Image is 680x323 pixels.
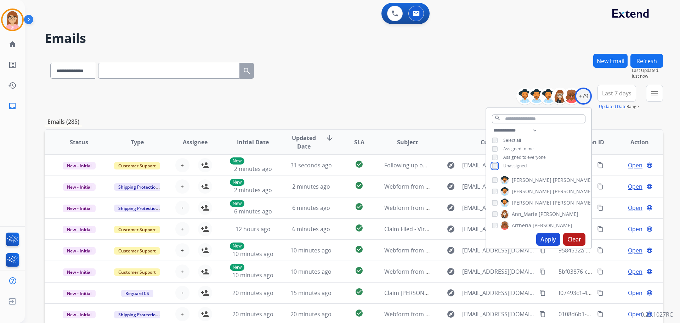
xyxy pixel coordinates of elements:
[462,246,535,255] span: [EMAIL_ADDRESS][DOMAIN_NAME]
[646,268,653,275] mat-icon: language
[397,138,418,146] span: Subject
[290,161,332,169] span: 31 seconds ago
[232,310,273,318] span: 20 minutes ago
[539,211,578,218] span: [PERSON_NAME]
[183,138,208,146] span: Assignee
[597,290,603,296] mat-icon: content_copy
[630,54,663,68] button: Refresh
[181,310,184,318] span: +
[447,204,455,212] mat-icon: explore
[121,290,153,297] span: Reguard CS
[230,264,244,271] p: New
[201,246,209,255] mat-icon: person_add
[539,311,546,317] mat-icon: content_copy
[563,233,585,246] button: Clear
[559,246,668,254] span: 9584532a-9601-4ca8-a446-5a7e09da85e4
[462,289,535,297] span: [EMAIL_ADDRESS][DOMAIN_NAME]
[462,225,535,233] span: [EMAIL_ADDRESS][DOMAIN_NAME]
[237,138,269,146] span: Initial Date
[201,267,209,276] mat-icon: person_add
[628,310,642,318] span: Open
[503,154,546,160] span: Assigned to everyone
[175,179,189,194] button: +
[553,188,593,195] span: [PERSON_NAME]
[131,138,144,146] span: Type
[605,130,663,155] th: Action
[230,200,244,207] p: New
[597,85,636,102] button: Last 7 days
[481,138,508,146] span: Customer
[447,310,455,318] mat-icon: explore
[602,92,631,95] span: Last 7 days
[512,199,551,206] span: [PERSON_NAME]
[292,204,330,212] span: 6 minutes ago
[181,182,184,191] span: +
[355,202,363,211] mat-icon: check_circle
[175,222,189,236] button: +
[462,182,535,191] span: [EMAIL_ADDRESS][DOMAIN_NAME]
[232,250,273,258] span: 10 minutes ago
[63,226,96,233] span: New - Initial
[290,289,331,297] span: 15 minutes ago
[290,310,331,318] span: 20 minutes ago
[243,67,251,75] mat-icon: search
[597,162,603,168] mat-icon: content_copy
[355,245,363,254] mat-icon: check_circle
[230,157,244,165] p: New
[628,204,642,212] span: Open
[628,267,642,276] span: Open
[181,204,184,212] span: +
[114,311,163,318] span: Shipping Protection
[599,104,627,110] button: Updated Date
[355,181,363,190] mat-icon: check_circle
[325,134,334,142] mat-icon: arrow_downward
[114,183,163,191] span: Shipping Protection
[512,177,551,184] span: [PERSON_NAME]
[462,267,535,276] span: [EMAIL_ADDRESS][DOMAIN_NAME]
[447,289,455,297] mat-icon: explore
[494,115,501,121] mat-icon: search
[2,10,22,30] img: avatar
[181,267,184,276] span: +
[355,224,363,232] mat-icon: check_circle
[230,179,244,186] p: New
[512,211,537,218] span: Ann_Marie
[232,289,273,297] span: 20 minutes ago
[632,73,663,79] span: Just now
[63,311,96,318] span: New - Initial
[559,310,667,318] span: 0108d6b1-04b9-47ee-8c71-7b2970613ef3
[230,243,244,250] p: New
[599,104,639,110] span: Range
[355,160,363,168] mat-icon: check_circle
[646,183,653,190] mat-icon: language
[628,182,642,191] span: Open
[201,225,209,233] mat-icon: person_add
[539,247,546,254] mat-icon: content_copy
[290,268,331,275] span: 10 minutes ago
[512,222,531,229] span: Artheria
[384,183,545,190] span: Webform from [EMAIL_ADDRESS][DOMAIN_NAME] on [DATE]
[8,40,17,49] mat-icon: home
[384,161,453,169] span: Following up on our claim
[114,162,160,169] span: Customer Support
[63,247,96,255] span: New - Initial
[536,233,560,246] button: Apply
[553,199,593,206] span: [PERSON_NAME]
[355,309,363,317] mat-icon: check_circle
[503,137,521,143] span: Select all
[70,138,88,146] span: Status
[628,246,642,255] span: Open
[181,246,184,255] span: +
[462,161,535,169] span: [EMAIL_ADDRESS][DOMAIN_NAME]
[447,225,455,233] mat-icon: explore
[646,290,653,296] mat-icon: language
[597,247,603,254] mat-icon: content_copy
[355,266,363,275] mat-icon: check_circle
[384,225,491,233] span: Claim Filed - Virtual Debit Card Question
[553,177,593,184] span: [PERSON_NAME]
[354,138,364,146] span: SLA
[597,183,603,190] mat-icon: content_copy
[597,311,603,317] mat-icon: content_copy
[384,204,545,212] span: Webform from [EMAIL_ADDRESS][DOMAIN_NAME] on [DATE]
[503,163,527,169] span: Unassigned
